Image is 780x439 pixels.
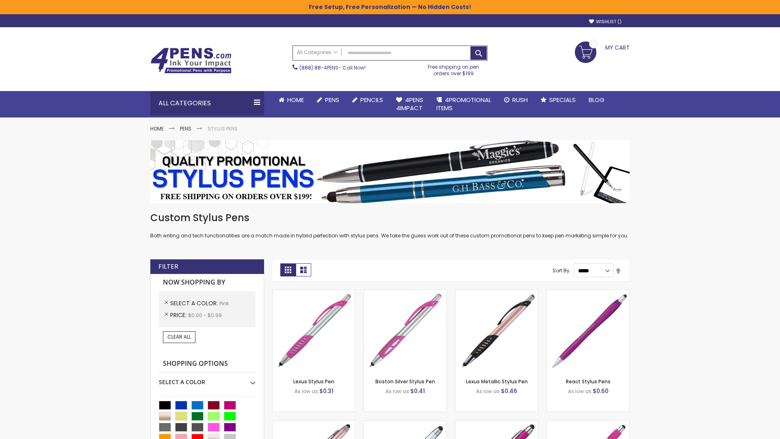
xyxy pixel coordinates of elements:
[386,388,409,395] span: As low as
[420,61,488,77] div: Free shipping on pen orders over $199
[455,290,538,372] img: Lexus Metallic Stylus Pen-Pink
[150,140,630,203] img: Stylus Pens
[593,387,609,395] span: $0.60
[501,387,517,395] span: $0.46
[180,125,191,132] a: Pens
[364,289,446,296] a: Boston Silver Stylus Pen-Pink
[534,91,582,109] a: Specials
[364,420,446,427] a: Silver Cool Grip Stylus Pen-Pink
[547,289,629,296] a: React Stylus Pens-Pink
[547,420,629,427] a: Pearl Element Stylus Pens-Pink
[325,96,339,104] span: Pens
[150,48,232,74] img: 4Pens Custom Pens and Promotional Products
[299,64,366,71] span: - Call Now!
[159,372,256,386] div: Select A Color
[150,125,164,132] a: Home
[295,388,318,395] span: As low as
[582,91,611,109] a: Blog
[396,96,423,112] span: 4Pens 4impact
[273,420,355,427] a: Lory Metallic Stylus Pen-Pink
[498,91,534,109] a: Rush
[293,46,342,59] a: All Categories
[436,96,491,112] span: 4PROMOTIONAL ITEMS
[293,378,334,385] a: Lexus Stylus Pen
[150,91,264,115] div: All Categories
[566,378,611,385] a: React Stylus Pens
[360,96,383,104] span: Pencils
[150,211,630,239] div: Both writing and tech functionalities are a match made in hybrid perfection with stylus pens. We ...
[552,267,570,274] label: Sort By
[280,263,296,276] strong: Grid
[375,378,435,385] a: Boston Silver Stylus Pen
[170,311,188,319] span: Price
[150,211,630,224] h1: Custom Stylus Pens
[273,290,355,372] img: Lexus Stylus Pen-Pink
[430,91,498,117] a: 4PROMOTIONALITEMS
[159,274,256,291] strong: Now Shopping by
[208,125,238,132] strong: Stylus Pens
[297,49,338,56] span: All Categories
[272,91,310,109] a: Home
[163,331,195,343] a: Clear All
[287,96,304,104] span: Home
[310,91,346,109] a: Pens
[273,289,355,296] a: Lexus Stylus Pen-Pink
[549,96,576,104] span: Specials
[455,420,538,427] a: Metallic Cool Grip Stylus Pen-Pink
[364,290,446,372] img: Boston Silver Stylus Pen-Pink
[410,387,425,395] span: $0.41
[188,312,222,319] span: $0.00 - $0.99
[589,19,622,25] a: Wishlist
[568,388,591,395] span: As low as
[170,299,219,307] span: Select A Color
[299,64,338,71] a: (888) 88-4PENS
[466,378,528,385] a: Lexus Metallic Stylus Pen
[219,300,229,307] span: Pink
[455,289,538,296] a: Lexus Metallic Stylus Pen-Pink
[158,262,178,271] strong: Filter
[346,91,390,109] a: Pencils
[547,290,629,372] img: React Stylus Pens-Pink
[512,96,528,104] span: Rush
[159,355,256,373] strong: Shopping Options
[390,91,430,117] a: 4Pens4impact
[589,96,604,104] span: Blog
[167,333,191,340] span: Clear All
[476,388,500,395] span: As low as
[319,387,334,395] span: $0.31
